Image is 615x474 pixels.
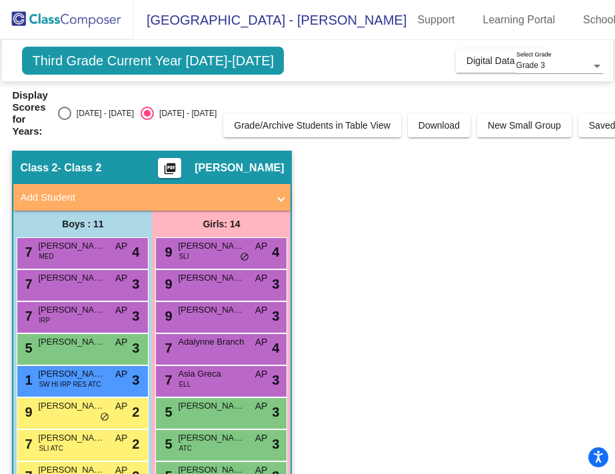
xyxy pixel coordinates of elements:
[272,402,279,422] span: 3
[132,338,139,358] span: 3
[161,309,172,323] span: 9
[38,303,105,317] span: [PERSON_NAME]
[21,309,32,323] span: 7
[477,113,572,137] button: New Small Group
[21,437,32,451] span: 7
[71,107,134,119] div: [DATE] - [DATE]
[406,9,465,31] a: Support
[132,370,139,390] span: 3
[161,277,172,291] span: 9
[38,335,105,349] span: [PERSON_NAME]
[39,315,50,325] span: IRP
[255,367,268,381] span: AP
[272,434,279,454] span: 3
[161,405,172,419] span: 5
[100,412,109,423] span: do_not_disturb_alt
[255,399,268,413] span: AP
[178,431,245,445] span: [PERSON_NAME]
[39,251,53,261] span: MED
[58,107,217,120] mat-radio-group: Select an option
[195,161,284,175] span: [PERSON_NAME]
[418,120,460,131] span: Download
[38,271,105,285] span: [PERSON_NAME]
[38,431,105,445] span: [PERSON_NAME]
[115,431,128,445] span: AP
[161,437,172,451] span: 5
[272,274,279,294] span: 3
[20,190,268,205] mat-panel-title: Add Student
[255,431,268,445] span: AP
[178,399,245,413] span: [PERSON_NAME]
[161,373,172,387] span: 7
[38,367,105,381] span: [PERSON_NAME]
[179,251,189,261] span: SLI
[20,161,57,175] span: Class 2
[133,9,406,31] span: [GEOGRAPHIC_DATA] - [PERSON_NAME]
[115,367,128,381] span: AP
[162,162,178,181] mat-icon: picture_as_pdf
[115,303,128,317] span: AP
[179,379,191,389] span: ELL
[21,373,32,387] span: 1
[488,120,561,131] span: New Small Group
[132,306,139,326] span: 3
[115,399,128,413] span: AP
[13,211,152,237] div: Boys : 11
[154,107,217,119] div: [DATE] - [DATE]
[255,335,268,349] span: AP
[21,405,32,419] span: 9
[272,242,279,262] span: 4
[158,158,181,178] button: Print Students Details
[115,335,128,349] span: AP
[132,242,139,262] span: 4
[272,338,279,358] span: 4
[272,306,279,326] span: 3
[161,245,172,259] span: 9
[408,113,470,137] button: Download
[179,443,191,453] span: ATC
[240,252,249,263] span: do_not_disturb_alt
[178,239,245,253] span: [PERSON_NAME] [PERSON_NAME]
[21,245,32,259] span: 7
[39,379,101,389] span: SW HI IRP RES ATC
[115,271,128,285] span: AP
[132,434,139,454] span: 2
[161,341,172,355] span: 7
[272,370,279,390] span: 3
[255,303,268,317] span: AP
[38,239,105,253] span: [PERSON_NAME]
[178,367,245,381] span: Asia Greca
[13,184,291,211] mat-expansion-panel-header: Add Student
[132,402,139,422] span: 2
[152,211,291,237] div: Girls: 14
[39,443,63,453] span: SLI ATC
[255,239,268,253] span: AP
[223,113,401,137] button: Grade/Archive Students in Table View
[472,9,566,31] a: Learning Portal
[516,61,545,70] span: Grade 3
[115,239,128,253] span: AP
[178,303,245,317] span: [PERSON_NAME]
[255,271,268,285] span: AP
[178,335,245,349] span: Adalynne Branch
[234,120,390,131] span: Grade/Archive Students in Table View
[22,47,284,75] span: Third Grade Current Year [DATE]-[DATE]
[21,277,32,291] span: 7
[12,89,47,137] span: Display Scores for Years:
[178,271,245,285] span: [PERSON_NAME]
[456,49,546,73] button: Digital Data Wall
[466,55,535,66] span: Digital Data Wall
[58,161,102,175] span: - Class 2
[132,274,139,294] span: 3
[21,341,32,355] span: 5
[38,399,105,413] span: [PERSON_NAME]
